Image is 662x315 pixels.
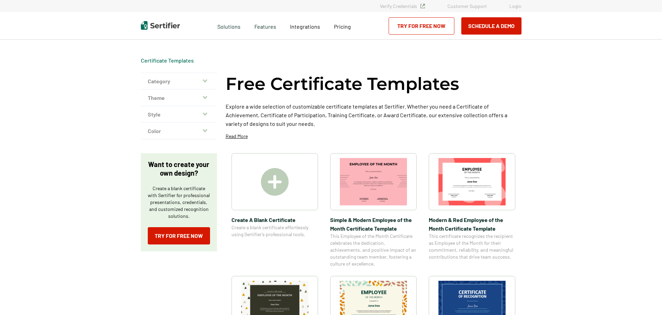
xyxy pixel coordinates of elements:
[290,21,320,30] a: Integrations
[141,123,217,139] button: Color
[141,57,194,64] div: Breadcrumb
[420,4,425,8] img: Verified
[330,233,417,267] span: This Employee of the Month Certificate celebrates the dedication, achievements, and positive impa...
[334,21,351,30] a: Pricing
[226,133,248,140] p: Read More
[148,227,210,244] a: Try for Free Now
[217,21,241,30] span: Solutions
[141,21,180,30] img: Sertifier | Digital Credentialing Platform
[389,17,454,35] a: Try for Free Now
[141,106,217,123] button: Style
[232,224,318,238] span: Create a blank certificate effortlessly using Sertifier’s professional tools.
[340,158,407,205] img: Simple & Modern Employee of the Month Certificate Template
[290,23,320,30] span: Integrations
[330,153,417,267] a: Simple & Modern Employee of the Month Certificate TemplateSimple & Modern Employee of the Month C...
[438,158,506,205] img: Modern & Red Employee of the Month Certificate Template
[429,215,515,233] span: Modern & Red Employee of the Month Certificate Template
[141,57,194,64] a: Certificate Templates
[226,73,459,95] h1: Free Certificate Templates
[447,3,487,9] a: Customer Support
[380,3,425,9] a: Verify Credentials
[429,233,515,260] span: This certificate recognizes the recipient as Employee of the Month for their commitment, reliabil...
[334,23,351,30] span: Pricing
[226,102,522,128] p: Explore a wide selection of customizable certificate templates at Sertifier. Whether you need a C...
[509,3,522,9] a: Login
[429,153,515,267] a: Modern & Red Employee of the Month Certificate TemplateModern & Red Employee of the Month Certifi...
[261,168,289,196] img: Create A Blank Certificate
[148,185,210,220] p: Create a blank certificate with Sertifier for professional presentations, credentials, and custom...
[330,215,417,233] span: Simple & Modern Employee of the Month Certificate Template
[148,160,210,177] p: Want to create your own design?
[141,90,217,106] button: Theme
[254,21,276,30] span: Features
[141,73,217,90] button: Category
[232,215,318,224] span: Create A Blank Certificate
